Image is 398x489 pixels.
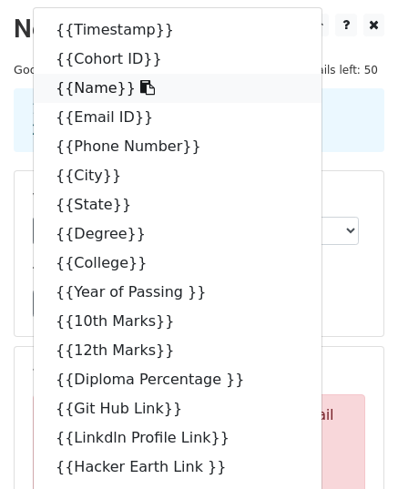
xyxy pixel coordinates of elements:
a: Daily emails left: 50 [262,63,384,76]
div: 1. Write your email in Gmail 2. Click [18,99,380,141]
a: {{Timestamp}} [34,15,321,45]
a: {{Year of Passing }} [34,278,321,307]
a: {{Email ID}} [34,103,321,132]
a: {{Git Hub Link}} [34,394,321,423]
a: {{Degree}} [34,219,321,249]
a: {{Diploma Percentage }} [34,365,321,394]
a: {{Cohort ID}} [34,45,321,74]
a: {{12th Marks}} [34,336,321,365]
a: {{Hacker Earth Link }} [34,453,321,482]
small: Google Sheet: [14,63,168,76]
iframe: Chat Widget [307,402,398,489]
a: {{State}} [34,190,321,219]
a: {{Phone Number}} [34,132,321,161]
a: {{Name}} [34,74,321,103]
a: {{City}} [34,161,321,190]
a: {{Linkdln Profile Link}} [34,423,321,453]
span: Daily emails left: 50 [262,60,384,80]
a: {{10th Marks}} [34,307,321,336]
h2: New Campaign [14,14,384,45]
a: {{College}} [34,249,321,278]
